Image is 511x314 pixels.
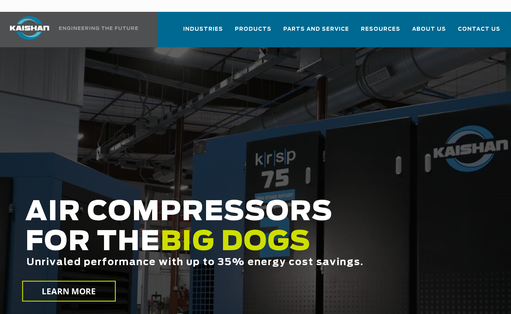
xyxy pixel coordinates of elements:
span: Industries [183,25,223,34]
span: About Us [412,25,446,34]
a: Parts and Service [283,19,349,46]
span: Contact Us [458,25,500,34]
h2: AIR COMPRESSORS FOR THE [25,197,407,292]
span: Parts and Service [283,25,349,34]
a: About Us [412,19,446,46]
span: BIG DOGS [160,229,311,256]
img: Engineering the future [59,26,138,30]
a: Resources [361,19,400,46]
span: LEARN MORE [42,286,96,297]
span: Unrivaled performance with up to 35% energy cost savings. [26,258,364,267]
a: Industries [183,19,223,46]
a: Products [235,19,271,46]
span: Resources [361,25,400,34]
span: Products [235,25,271,34]
a: Contact Us [458,19,500,46]
a: LEARN MORE [22,281,115,302]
